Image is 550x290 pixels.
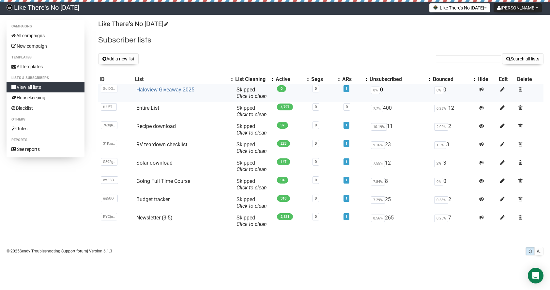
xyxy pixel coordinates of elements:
td: 2 [432,194,476,212]
span: Skipped [237,141,267,154]
a: Like There's No [DATE] [98,20,167,28]
a: Blacklist [7,103,84,113]
div: Unsubscribed [370,76,425,83]
a: 1 [345,123,347,127]
td: 0 [432,175,476,194]
span: wsE3B.. [101,176,118,184]
td: 8 [368,175,432,194]
a: Rules [7,123,84,134]
span: 2.02% [434,123,448,131]
a: See reports [7,144,84,154]
div: ARs [342,76,362,83]
span: fuUF1.. [101,103,117,111]
span: 1.3% [434,141,446,149]
a: Haloview Giveaway 2025 [136,87,194,93]
th: Active: No sort applied, activate to apply an ascending sort [274,75,310,84]
div: Segs [311,76,334,83]
span: 7.84% [371,178,385,185]
div: Delete [517,76,542,83]
img: 3bb7e7a1549464c9148d539ecd0c5592 [7,5,12,10]
th: Segs: No sort applied, activate to apply an ascending sort [310,75,341,84]
a: Click to clean [237,221,267,227]
a: 0 [315,105,317,109]
span: 10.19% [371,123,387,131]
a: Housekeeping [7,92,84,103]
span: 0% [434,87,443,94]
span: 97 [277,122,288,129]
a: Click to clean [237,148,267,154]
a: View all lists [7,82,84,92]
span: Skipped [237,215,267,227]
div: Edit [499,76,514,83]
a: Click to clean [237,203,267,209]
a: 0 [315,178,317,182]
span: 0.63% [434,196,448,204]
a: New campaign [7,41,84,51]
a: Budget tracker [136,196,170,202]
td: 0 [432,84,476,102]
div: Open Intercom Messenger [528,268,543,283]
a: Troubleshooting [31,249,60,253]
a: Entire List [136,105,159,111]
a: 0 [315,215,317,219]
a: 1 [345,87,347,91]
a: 0 [315,196,317,201]
li: Campaigns [7,23,84,30]
span: 7.55% [371,160,385,167]
li: Templates [7,54,84,61]
a: Click to clean [237,185,267,191]
span: S892g.. [101,158,117,166]
th: Delete: No sort applied, sorting is disabled [516,75,543,84]
button: [PERSON_NAME] [494,3,542,12]
span: Skipped [237,87,267,99]
p: © 2025 | | | Version 6.1.3 [7,248,112,255]
li: Lists & subscribers [7,74,84,82]
span: Skipped [237,105,267,118]
td: 2 [432,121,476,139]
th: Hide: No sort applied, sorting is disabled [476,75,497,84]
span: 4,797 [277,104,293,110]
span: ScIDQ.. [101,85,117,92]
a: Solar download [136,160,173,166]
th: ID: No sort applied, sorting is disabled [98,75,134,84]
a: 0 [315,160,317,164]
span: 147 [277,158,290,165]
span: uq5UO.. [101,195,118,202]
span: Skipped [237,160,267,172]
span: 31Kxg.. [101,140,117,147]
div: ID [99,76,132,83]
div: Active [276,76,303,83]
div: List Cleaning [235,76,268,83]
a: 1 [345,215,347,219]
th: ARs: No sort applied, activate to apply an ascending sort [341,75,368,84]
span: 0% [434,178,443,185]
li: Reports [7,136,84,144]
td: 25 [368,194,432,212]
th: Edit: No sort applied, sorting is disabled [497,75,515,84]
a: 0 [315,87,317,91]
th: List: No sort applied, activate to apply an ascending sort [134,75,234,84]
td: 23 [368,139,432,157]
a: Sendy [20,249,30,253]
h2: Subscriber lists [98,34,543,46]
div: Bounced [433,76,470,83]
a: 1 [345,178,347,182]
li: Others [7,116,84,123]
td: 12 [368,157,432,175]
a: 1 [345,160,347,164]
td: 0 [368,84,432,102]
th: List Cleaning: No sort applied, activate to apply an ascending sort [234,75,274,84]
span: 9.16% [371,141,385,149]
span: Skipped [237,196,267,209]
a: 1 [345,141,347,146]
span: 318 [277,195,290,202]
a: Going Full Time Course [136,178,190,184]
a: Click to clean [237,130,267,136]
a: All campaigns [7,30,84,41]
a: Click to clean [237,166,267,172]
td: 11 [368,121,432,139]
a: Support forum [61,249,87,253]
button: Like There's No [DATE] [429,3,490,12]
button: Add a new list [98,53,139,64]
span: 228 [277,140,290,147]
